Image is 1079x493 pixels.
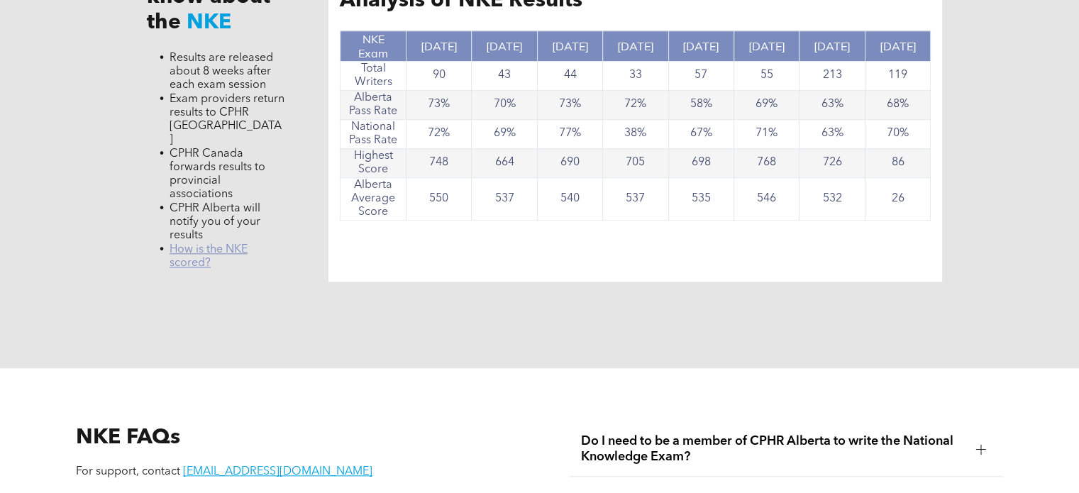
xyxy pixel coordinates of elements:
td: 698 [668,148,734,177]
td: 532 [799,177,865,220]
td: 69% [472,119,537,148]
th: [DATE] [865,31,931,61]
td: 90 [406,61,471,90]
td: 535 [668,177,734,220]
td: 26 [865,177,931,220]
td: 86 [865,148,931,177]
td: 70% [865,119,931,148]
td: 705 [603,148,668,177]
td: 77% [537,119,602,148]
td: 44 [537,61,602,90]
span: NKE FAQs [76,427,180,448]
td: 726 [799,148,865,177]
td: 70% [472,90,537,119]
a: How is the NKE scored? [170,244,248,269]
span: CPHR Canada forwards results to provincial associations [170,148,265,200]
td: 537 [472,177,537,220]
th: [DATE] [668,31,734,61]
td: 38% [603,119,668,148]
td: Highest Score [341,148,406,177]
span: Exam providers return results to CPHR [GEOGRAPHIC_DATA] [170,94,284,145]
span: CPHR Alberta will notify you of your results [170,203,260,241]
th: [DATE] [799,31,865,61]
td: 768 [734,148,799,177]
td: 213 [799,61,865,90]
td: 58% [668,90,734,119]
td: 67% [668,119,734,148]
td: 73% [537,90,602,119]
a: [EMAIL_ADDRESS][DOMAIN_NAME] [183,466,372,477]
td: 748 [406,148,471,177]
td: 72% [603,90,668,119]
span: NKE [187,12,231,33]
td: 69% [734,90,799,119]
td: 664 [472,148,537,177]
td: 72% [406,119,471,148]
td: 43 [472,61,537,90]
td: 63% [799,90,865,119]
td: 537 [603,177,668,220]
td: 71% [734,119,799,148]
td: 690 [537,148,602,177]
td: 550 [406,177,471,220]
td: National Pass Rate [341,119,406,148]
td: 540 [537,177,602,220]
td: 119 [865,61,931,90]
th: [DATE] [734,31,799,61]
td: 546 [734,177,799,220]
td: 57 [668,61,734,90]
td: 33 [603,61,668,90]
span: For support, contact [76,466,180,477]
th: NKE Exam [341,31,406,61]
th: [DATE] [472,31,537,61]
span: Do I need to be a member of CPHR Alberta to write the National Knowledge Exam? [581,433,964,465]
th: [DATE] [603,31,668,61]
th: [DATE] [537,31,602,61]
td: 55 [734,61,799,90]
th: [DATE] [406,31,471,61]
td: 73% [406,90,471,119]
td: Total Writers [341,61,406,90]
td: Alberta Pass Rate [341,90,406,119]
td: 68% [865,90,931,119]
td: 63% [799,119,865,148]
span: Results are released about 8 weeks after each exam session [170,52,273,91]
td: Alberta Average Score [341,177,406,220]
